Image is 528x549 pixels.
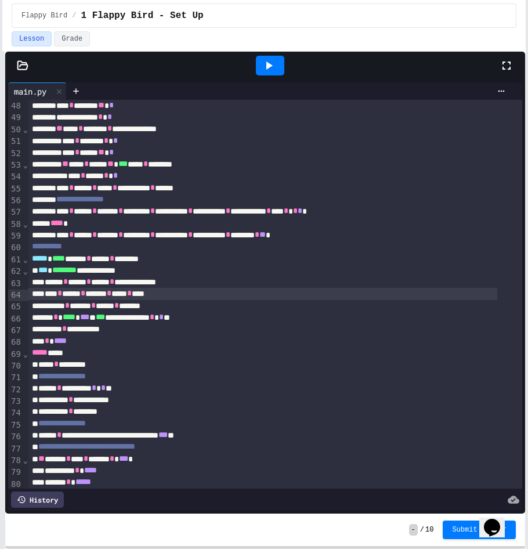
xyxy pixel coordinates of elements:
span: / [420,525,424,534]
span: Fold line [23,255,28,264]
div: 55 [8,183,23,195]
div: 50 [8,124,23,136]
div: 73 [8,396,23,407]
div: 60 [8,242,23,254]
div: main.py [8,85,52,97]
button: Lesson [12,31,52,46]
span: Fold line [23,349,28,359]
div: 48 [8,100,23,112]
span: Fold line [23,160,28,169]
iframe: chat widget [479,503,516,537]
div: 57 [8,207,23,218]
div: History [11,492,64,508]
div: 75 [8,420,23,431]
span: - [409,524,418,536]
button: Submit Answer [443,521,516,539]
div: 66 [8,313,23,325]
span: Fold line [23,219,28,229]
div: 71 [8,372,23,384]
div: 61 [8,254,23,266]
span: Fold line [23,125,28,134]
span: / [72,11,76,20]
div: 63 [8,278,23,290]
span: Fold line [23,266,28,276]
div: 65 [8,301,23,313]
div: 53 [8,160,23,171]
div: 74 [8,407,23,419]
div: 68 [8,337,23,348]
div: 76 [8,431,23,443]
div: 52 [8,148,23,160]
div: 49 [8,112,23,124]
div: 62 [8,266,23,277]
div: 77 [8,443,23,455]
div: 72 [8,384,23,396]
div: 69 [8,349,23,360]
div: 54 [8,171,23,183]
div: 51 [8,136,23,147]
div: 78 [8,455,23,467]
button: Grade [54,31,90,46]
div: 80 [8,479,23,490]
div: 59 [8,230,23,242]
div: main.py [8,82,67,100]
div: 70 [8,360,23,372]
div: 79 [8,467,23,478]
span: 1 Flappy Bird - Set Up [81,9,203,23]
span: Flappy Bird [21,11,67,20]
div: 58 [8,219,23,230]
div: 67 [8,325,23,337]
div: 56 [8,195,23,207]
span: 10 [425,525,433,534]
span: Fold line [23,456,28,465]
div: 64 [8,290,23,301]
span: Submit Answer [452,525,507,534]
